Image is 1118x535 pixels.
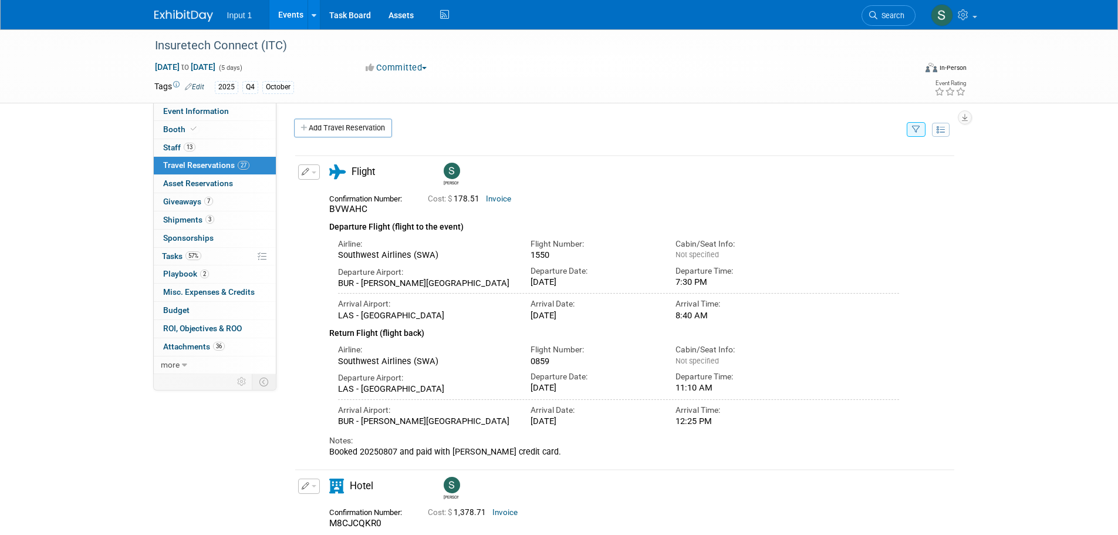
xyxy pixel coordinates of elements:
div: Arrival Time: [675,298,803,309]
a: Giveaways7 [154,193,276,211]
span: Budget [163,305,190,315]
span: 13 [184,143,195,152]
div: Southwest Airlines (SWA) [338,250,514,260]
a: Attachments36 [154,338,276,356]
span: Cost: $ [428,194,454,203]
i: Flight [329,164,346,179]
span: more [161,360,180,369]
a: Playbook2 [154,265,276,283]
td: Personalize Event Tab Strip [232,374,252,389]
span: M8CJCQKR0 [329,518,381,529]
div: Departure Date: [531,265,658,277]
i: Booth reservation complete [191,126,197,132]
div: Q4 [242,81,258,93]
a: Asset Reservations [154,175,276,193]
div: Flight Number: [531,238,658,250]
div: 7:30 PM [675,277,803,287]
img: Format-Inperson.png [926,63,937,72]
a: Tasks57% [154,248,276,265]
a: Invoice [486,194,511,203]
div: BUR - [PERSON_NAME][GEOGRAPHIC_DATA] [338,278,514,288]
div: [DATE] [531,382,658,393]
a: more [154,356,276,374]
a: Sponsorships [154,230,276,247]
a: Staff13 [154,139,276,157]
div: BUR - [PERSON_NAME][GEOGRAPHIC_DATA] [338,416,514,426]
span: (5 days) [218,64,242,72]
div: Susan Stout [441,163,461,186]
div: In-Person [939,63,967,72]
div: 2025 [215,81,238,93]
span: [DATE] [DATE] [154,62,216,72]
div: Notes: [329,435,900,446]
div: Confirmation Number: [329,504,410,517]
span: Not specified [675,250,719,259]
span: 3 [205,215,214,224]
div: Confirmation Number: [329,191,410,204]
span: 178.51 [428,194,484,203]
div: Susan Stout [444,179,458,186]
span: Asset Reservations [163,179,233,188]
span: Giveaways [163,197,213,206]
img: Susan Stout [931,4,953,26]
div: LAS - [GEOGRAPHIC_DATA] [338,383,514,394]
div: 8:40 AM [675,310,803,321]
div: Southwest Airlines (SWA) [338,356,514,366]
a: Travel Reservations27 [154,157,276,174]
div: Return Flight (flight back) [329,321,900,340]
button: Committed [362,62,431,74]
div: 11:10 AM [675,382,803,393]
a: Edit [185,83,204,91]
div: Airline: [338,238,514,250]
span: Sponsorships [163,233,214,243]
div: Cabin/Seat Info: [675,238,803,250]
div: Departure Airport: [338,372,514,383]
span: ROI, Objectives & ROO [163,324,242,333]
span: 57% [185,251,201,260]
span: Booth [163,125,199,134]
img: ExhibitDay [154,10,213,22]
span: Staff [163,143,195,152]
div: Departure Airport: [338,267,514,278]
div: Departure Flight (flight to the event) [329,215,900,234]
div: 12:25 PM [675,416,803,426]
span: Search [877,11,904,20]
div: Event Format [846,61,967,79]
span: BVWAHC [329,204,367,214]
span: Event Information [163,106,229,116]
span: Not specified [675,356,719,365]
span: Cost: $ [428,508,454,517]
span: Flight [352,166,375,177]
div: Arrival Date: [531,405,658,416]
span: Playbook [163,269,209,278]
span: 2 [200,270,209,278]
div: [DATE] [531,416,658,426]
span: Hotel [350,480,373,492]
div: 1550 [531,250,658,260]
div: LAS - [GEOGRAPHIC_DATA] [338,310,514,321]
div: [DATE] [531,310,658,321]
span: 1,378.71 [428,508,491,517]
div: Flight Number: [531,344,658,355]
div: Arrival Date: [531,298,658,309]
div: Susan Stout [441,477,461,500]
span: Attachments [163,342,225,351]
a: Misc. Expenses & Credits [154,284,276,301]
div: Cabin/Seat Info: [675,344,803,355]
span: Shipments [163,215,214,224]
td: Toggle Event Tabs [252,374,276,389]
i: Filter by Traveler [912,126,920,134]
span: 27 [238,161,249,170]
span: Travel Reservations [163,160,249,170]
span: 7 [204,197,213,206]
div: Departure Time: [675,265,803,277]
div: Arrival Time: [675,405,803,416]
a: Search [862,5,916,26]
div: 0859 [531,356,658,366]
span: Misc. Expenses & Credits [163,287,255,297]
div: Susan Stout [444,493,458,500]
span: 36 [213,342,225,351]
a: ROI, Objectives & ROO [154,320,276,338]
div: Booked 20250807 and paid with [PERSON_NAME] credit card. [329,447,900,457]
img: Susan Stout [444,477,460,493]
